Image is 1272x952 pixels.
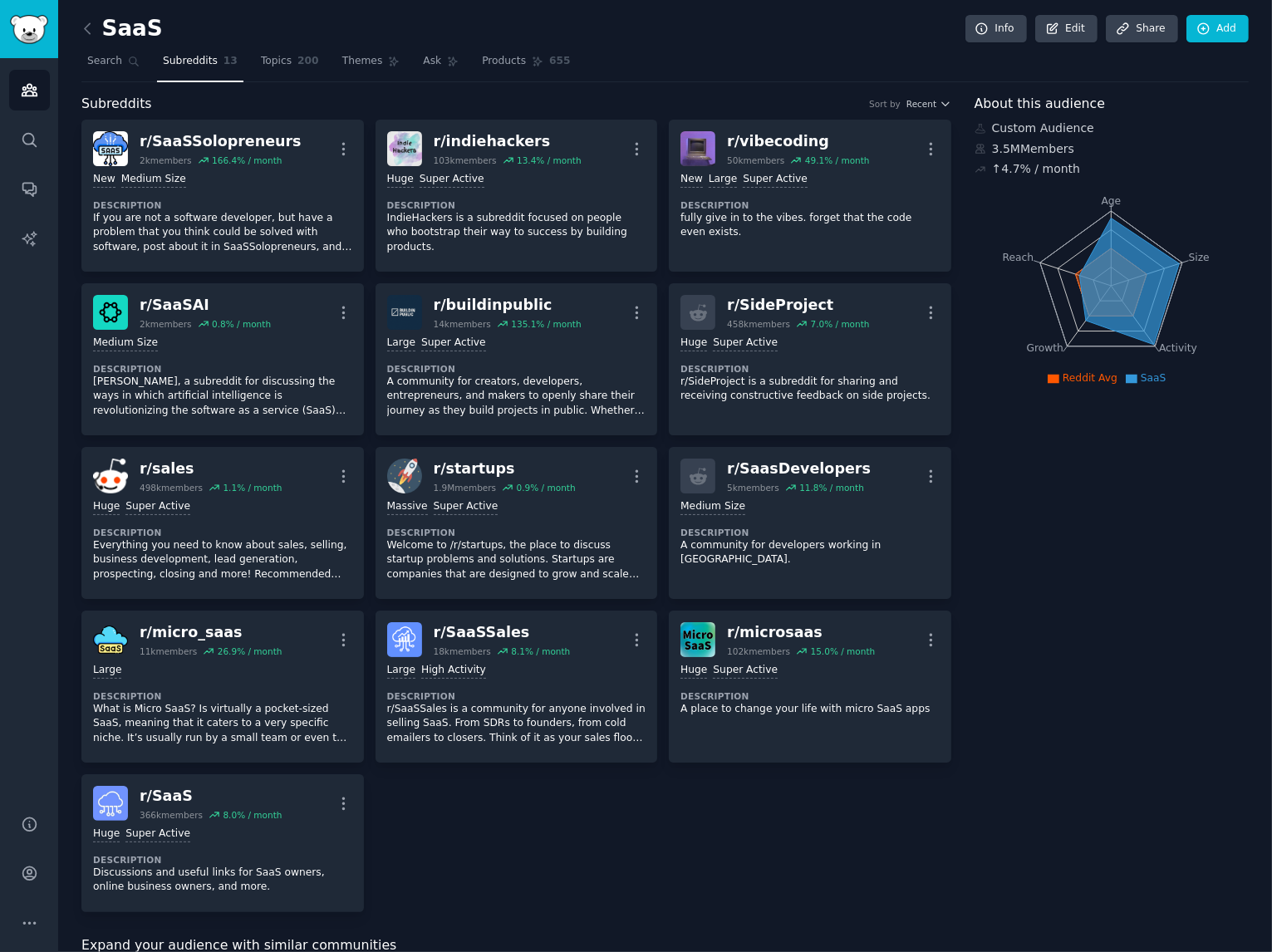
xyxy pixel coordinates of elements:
[680,199,940,211] dt: Description
[906,98,936,110] span: Recent
[81,16,163,42] h2: SaaS
[1035,15,1098,43] a: Edit
[255,48,325,82] a: Topics200
[517,482,576,493] div: 0.9 % / month
[1106,15,1177,43] a: Share
[511,318,581,330] div: 135.1 % / month
[476,48,576,82] a: Products655
[906,98,951,110] button: Recent
[1141,372,1166,384] span: SaaS
[680,131,715,166] img: vibecoding
[387,131,422,166] img: indiehackers
[93,363,352,375] dt: Description
[387,527,646,538] dt: Description
[261,54,292,69] span: Topics
[680,375,940,404] p: r/SideProject is a subreddit for sharing and receiving constructive feedback on side projects.
[93,211,352,255] p: If you are not a software developer, but have a problem that you think could be solved with softw...
[434,295,582,316] div: r/ buildinpublic
[387,295,422,330] img: buildinpublic
[342,54,383,69] span: Themes
[376,447,658,599] a: startupsr/startups1.9Mmembers0.9% / monthMassiveSuper ActiveDescriptionWelcome to /r/startups, th...
[387,538,646,582] p: Welcome to /r/startups, the place to discuss startup problems and solutions. Startups are compani...
[669,611,951,763] a: microsaasr/microsaas102kmembers15.0% / monthHugeSuper ActiveDescriptionA place to change your lif...
[869,98,901,110] div: Sort by
[387,459,422,493] img: startups
[421,663,486,679] div: High Activity
[680,499,745,515] div: Medium Size
[549,54,571,69] span: 655
[669,120,951,272] a: vibecodingr/vibecoding50kmembers49.1% / monthNewLargeSuper ActiveDescriptionfully give in to the ...
[1101,195,1121,207] tspan: Age
[387,199,646,211] dt: Description
[811,318,870,330] div: 7.0 % / month
[434,622,571,643] div: r/ SaaSSales
[387,363,646,375] dt: Description
[680,336,707,351] div: Huge
[223,54,238,69] span: 13
[140,482,203,493] div: 498k members
[387,336,415,351] div: Large
[511,645,570,657] div: 8.1 % / month
[421,336,486,351] div: Super Active
[669,283,951,435] a: r/SideProject458kmembers7.0% / monthHugeSuper ActiveDescriptionr/SideProject is a subreddit for s...
[81,48,145,82] a: Search
[93,702,352,746] p: What is Micro SaaS? Is virtually a pocket-sized SaaS, meaning that it caters to a very specific n...
[157,48,243,82] a: Subreddits13
[669,447,951,599] a: r/SaasDevelopers5kmembers11.8% / monthMedium SizeDescriptionA community for developers working in...
[387,211,646,255] p: IndieHackers is a subreddit focused on people who bootstrap their way to success by building prod...
[417,48,464,82] a: Ask
[482,54,526,69] span: Products
[93,295,128,330] img: SaaSAI
[680,702,940,717] p: A place to change your life with micro SaaS apps
[376,283,658,435] a: buildinpublicr/buildinpublic14kmembers135.1% / monthLargeSuper ActiveDescriptionA community for c...
[140,131,302,152] div: r/ SaaSSolopreneurs
[387,702,646,746] p: r/SaaSSales is a community for anyone involved in selling SaaS. From SDRs to founders, from cold ...
[423,54,441,69] span: Ask
[140,786,282,807] div: r/ SaaS
[727,622,875,643] div: r/ microsaas
[387,499,428,515] div: Massive
[743,172,808,188] div: Super Active
[93,854,352,866] dt: Description
[434,499,498,515] div: Super Active
[81,283,364,435] a: SaaSAIr/SaaSAI2kmembers0.8% / monthMedium SizeDescription[PERSON_NAME], a subreddit for discussin...
[376,611,658,763] a: SaaSSalesr/SaaSSales18kmembers8.1% / monthLargeHigh ActivityDescriptionr/SaaSSales is a community...
[975,94,1105,115] span: About this audience
[93,336,158,351] div: Medium Size
[387,172,414,188] div: Huge
[93,786,128,821] img: SaaS
[713,663,778,679] div: Super Active
[93,459,128,493] img: sales
[81,611,364,763] a: micro_saasr/micro_saas11kmembers26.9% / monthLargeDescriptionWhat is Micro SaaS? Is virtually a p...
[811,645,876,657] div: 15.0 % / month
[212,318,271,330] div: 0.8 % / month
[434,155,497,166] div: 103k members
[387,663,415,679] div: Large
[140,809,203,821] div: 366k members
[965,15,1027,43] a: Info
[434,131,582,152] div: r/ indiehackers
[93,199,352,211] dt: Description
[727,318,790,330] div: 458k members
[140,318,192,330] div: 2k members
[387,690,646,702] dt: Description
[517,155,582,166] div: 13.4 % / month
[140,622,282,643] div: r/ micro_saas
[1026,342,1063,354] tspan: Growth
[81,774,364,912] a: SaaSr/SaaS366kmembers8.0% / monthHugeSuper ActiveDescriptionDiscussions and useful links for SaaS...
[93,172,115,188] div: New
[81,120,364,272] a: SaaSSolopreneursr/SaaSSolopreneurs2kmembers166.4% / monthNewMedium SizeDescriptionIf you are not ...
[799,482,864,493] div: 11.8 % / month
[680,172,703,188] div: New
[1003,251,1034,263] tspan: Reach
[376,120,658,272] a: indiehackersr/indiehackers103kmembers13.4% / monthHugeSuper ActiveDescriptionIndieHackers is a su...
[680,622,715,657] img: microsaas
[336,48,406,82] a: Themes
[727,155,784,166] div: 50k members
[81,447,364,599] a: salesr/sales498kmembers1.1% / monthHugeSuper ActiveDescriptionEverything you need to know about s...
[93,690,352,702] dt: Description
[93,538,352,582] p: Everything you need to know about sales, selling, business development, lead generation, prospect...
[709,172,737,188] div: Large
[93,827,120,842] div: Huge
[125,499,190,515] div: Super Active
